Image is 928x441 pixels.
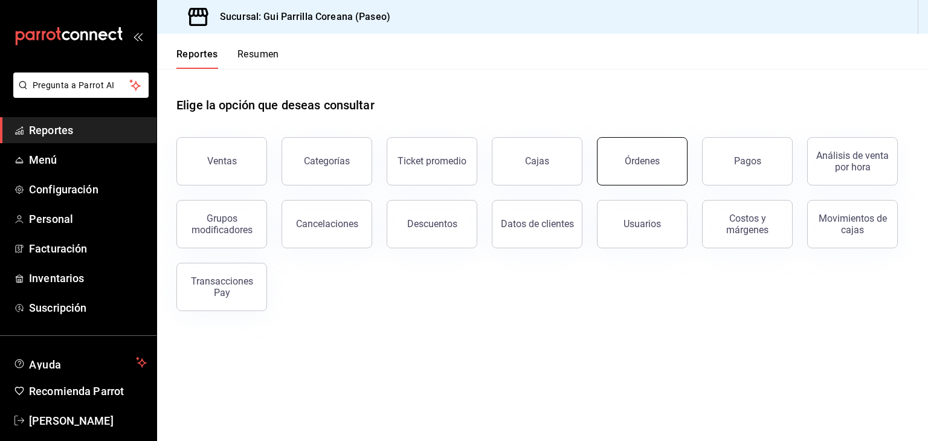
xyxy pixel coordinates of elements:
[407,218,457,230] div: Descuentos
[29,152,147,168] span: Menú
[237,48,279,69] button: Resumen
[492,200,582,248] button: Datos de clientes
[702,137,793,185] button: Pagos
[702,200,793,248] button: Costos y márgenes
[184,213,259,236] div: Grupos modificadores
[597,200,688,248] button: Usuarios
[176,137,267,185] button: Ventas
[815,213,890,236] div: Movimientos de cajas
[807,137,898,185] button: Análisis de venta por hora
[710,213,785,236] div: Costos y márgenes
[33,79,130,92] span: Pregunta a Parrot AI
[210,10,390,24] h3: Sucursal: Gui Parrilla Coreana (Paseo)
[387,137,477,185] button: Ticket promedio
[501,218,574,230] div: Datos de clientes
[176,48,279,69] div: navigation tabs
[815,150,890,173] div: Análisis de venta por hora
[387,200,477,248] button: Descuentos
[282,137,372,185] button: Categorías
[29,383,147,399] span: Recomienda Parrot
[8,88,149,100] a: Pregunta a Parrot AI
[525,155,549,167] div: Cajas
[29,211,147,227] span: Personal
[207,155,237,167] div: Ventas
[13,72,149,98] button: Pregunta a Parrot AI
[623,218,661,230] div: Usuarios
[625,155,660,167] div: Órdenes
[176,263,267,311] button: Transacciones Pay
[133,31,143,41] button: open_drawer_menu
[29,300,147,316] span: Suscripción
[492,137,582,185] button: Cajas
[176,96,375,114] h1: Elige la opción que deseas consultar
[176,48,218,69] button: Reportes
[734,155,761,167] div: Pagos
[398,155,466,167] div: Ticket promedio
[176,200,267,248] button: Grupos modificadores
[807,200,898,248] button: Movimientos de cajas
[282,200,372,248] button: Cancelaciones
[29,181,147,198] span: Configuración
[29,122,147,138] span: Reportes
[29,413,147,429] span: [PERSON_NAME]
[29,355,131,370] span: Ayuda
[597,137,688,185] button: Órdenes
[29,270,147,286] span: Inventarios
[304,155,350,167] div: Categorías
[296,218,358,230] div: Cancelaciones
[184,275,259,298] div: Transacciones Pay
[29,240,147,257] span: Facturación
